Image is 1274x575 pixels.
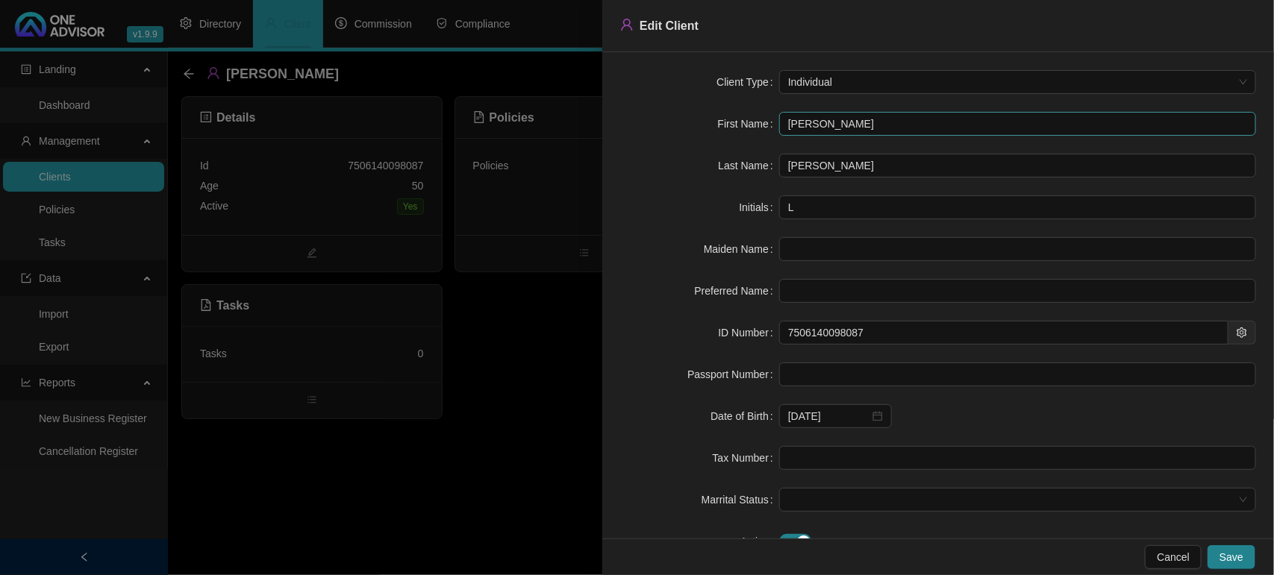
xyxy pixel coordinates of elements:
[711,404,779,428] label: Date of Birth
[687,362,779,386] label: Passport Number
[640,19,699,32] span: Edit Client
[704,237,779,261] label: Maiden Name
[695,279,779,303] label: Preferred Name
[716,70,779,94] label: Client Type
[1220,549,1243,565] span: Save
[620,18,634,31] span: user
[788,408,869,424] input: Select date
[713,446,779,470] label: Tax Number
[718,112,779,136] label: First Name
[718,154,779,177] label: Last Name
[1157,549,1190,565] span: Cancel
[702,488,779,512] label: Marrital Status
[788,71,1247,93] span: Individual
[1145,545,1202,569] button: Cancel
[1208,545,1255,569] button: Save
[1237,327,1247,338] span: setting
[740,530,779,553] label: Active
[739,195,779,219] label: Initials
[718,321,779,345] label: ID Number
